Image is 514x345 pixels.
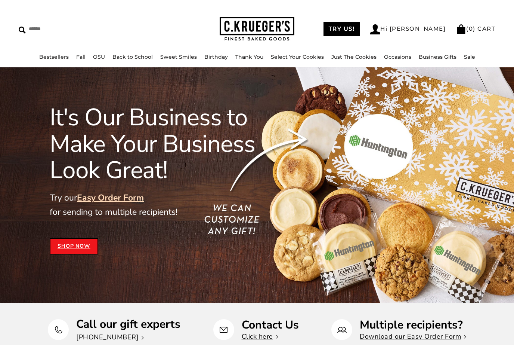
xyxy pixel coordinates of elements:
a: Business Gifts [419,54,456,60]
a: Download our Easy Order Form [360,332,466,341]
img: Account [370,24,380,34]
img: Contact Us [219,325,228,335]
p: Multiple recipients? [360,319,466,331]
span: 0 [469,25,473,32]
img: C.KRUEGER'S [220,17,294,41]
img: Search [19,27,26,34]
a: Bestsellers [39,54,69,60]
a: Shop Now [50,238,98,254]
a: Fall [76,54,86,60]
a: OSU [93,54,105,60]
p: Call our gift experts [76,318,180,330]
a: Select Your Cookies [271,54,324,60]
input: Search [19,23,130,35]
a: [PHONE_NUMBER] [76,333,144,342]
a: (0) CART [456,25,495,32]
a: Thank You [235,54,263,60]
p: Try our for sending to multiple recipients! [50,191,287,219]
a: Sweet Smiles [160,54,197,60]
a: Easy Order Form [77,192,144,204]
a: Birthday [204,54,228,60]
h1: It's Our Business to Make Your Business Look Great! [50,104,287,183]
a: Click here [242,332,278,341]
a: Sale [464,54,475,60]
img: Call our gift experts [54,325,63,335]
a: TRY US! [323,22,360,36]
a: Back to School [112,54,153,60]
a: Hi [PERSON_NAME] [370,24,446,34]
img: Multiple recipients? [337,325,347,335]
a: Just The Cookies [331,54,377,60]
a: Occasions [384,54,411,60]
p: Contact Us [242,319,299,331]
img: Bag [456,24,466,34]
